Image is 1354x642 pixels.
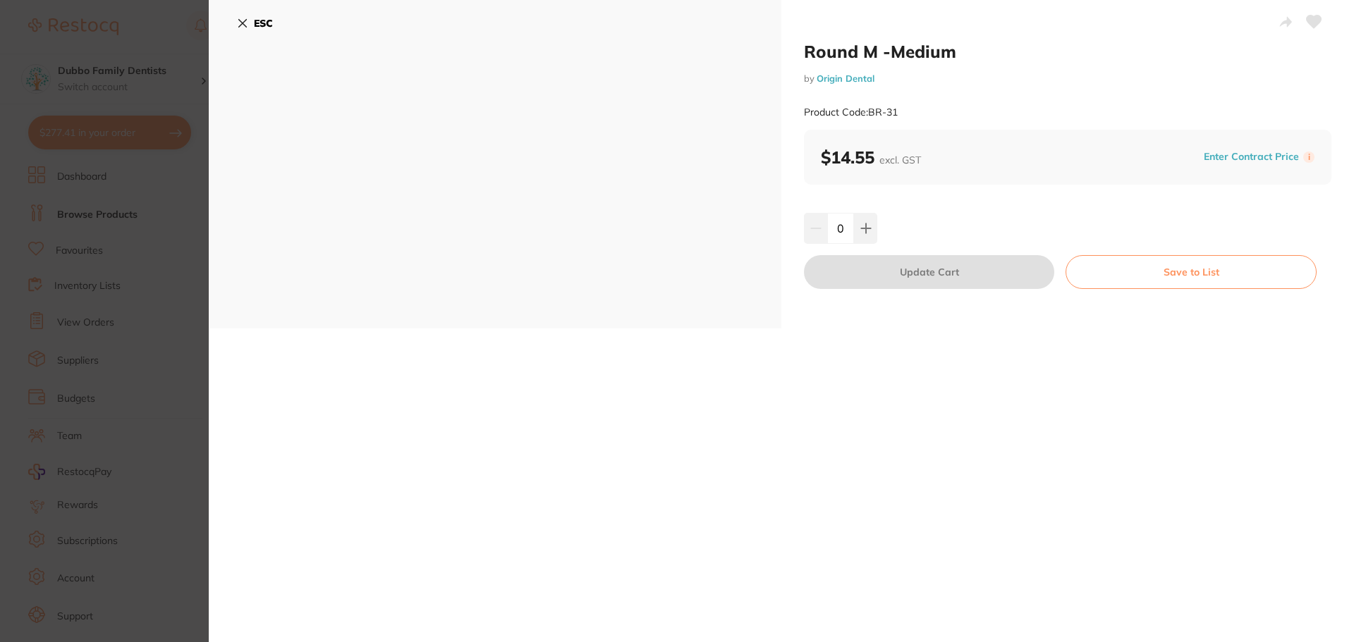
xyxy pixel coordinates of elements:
button: ESC [237,11,273,35]
button: Update Cart [804,255,1054,289]
small: by [804,73,1331,84]
a: Origin Dental [817,73,874,84]
h2: Round M -Medium [804,41,1331,62]
b: ESC [254,17,273,30]
small: Product Code: BR-31 [804,106,898,118]
label: i [1303,152,1315,163]
span: excl. GST [879,154,921,166]
button: Enter Contract Price [1200,150,1303,163]
button: Save to List [1066,255,1317,289]
b: $14.55 [821,147,921,168]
